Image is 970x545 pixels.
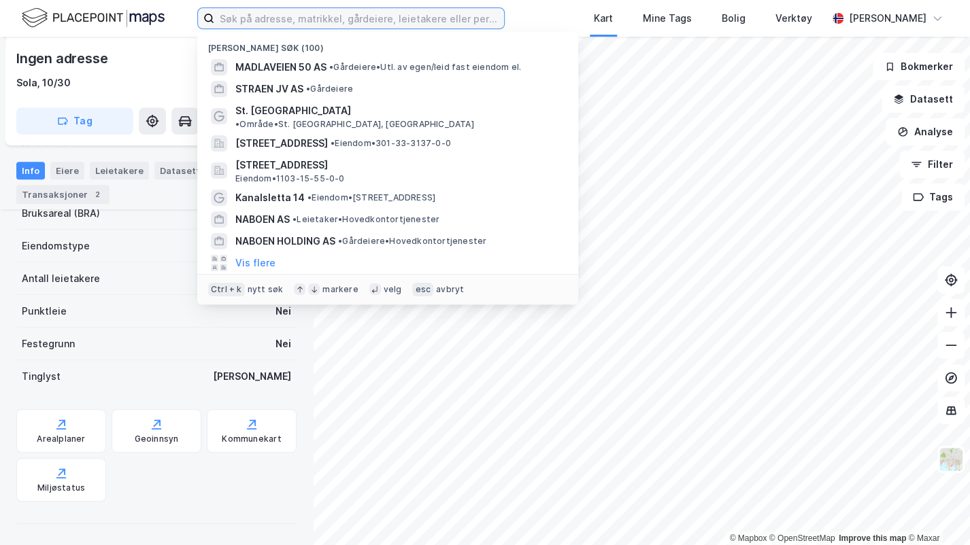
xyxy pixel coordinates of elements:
[90,162,149,179] div: Leietakere
[235,119,239,129] span: •
[338,236,486,247] span: Gårdeiere • Hovedkontortjenester
[849,10,926,27] div: [PERSON_NAME]
[16,48,110,69] div: Ingen adresse
[16,185,110,204] div: Transaksjoner
[22,270,100,287] div: Antall leietakere
[235,233,335,249] span: NABOEN HOLDING AS
[154,162,205,179] div: Datasett
[775,10,812,27] div: Verktøy
[22,238,90,254] div: Eiendomstype
[22,205,100,222] div: Bruksareal (BRA)
[873,53,965,80] button: Bokmerker
[235,190,305,206] span: Kanalsletta 14
[729,533,767,543] a: Mapbox
[22,303,67,319] div: Punktleie
[331,138,335,148] span: •
[306,84,310,94] span: •
[235,135,328,152] span: [STREET_ADDRESS]
[37,434,85,444] div: Arealplaner
[213,368,291,385] div: [PERSON_NAME]
[50,162,84,179] div: Eiere
[882,86,965,113] button: Datasett
[22,368,61,385] div: Tinglyst
[90,188,104,201] div: 2
[338,236,342,246] span: •
[235,81,303,97] span: STRAEN JV AS
[235,59,327,75] span: MADLAVEIEN 50 AS
[306,84,353,94] span: Gårdeiere
[329,62,333,72] span: •
[938,446,964,472] img: Z
[275,336,291,352] div: Nei
[322,284,358,295] div: markere
[22,336,75,352] div: Festegrunn
[331,138,451,149] span: Eiendom • 301-33-3137-0-0
[197,32,578,56] div: [PERSON_NAME] søk (100)
[839,533,906,543] a: Improve this map
[22,6,165,30] img: logo.f888ab2527a4732fd821a326f86c7f29.svg
[16,75,71,91] div: Sola, 10/30
[307,192,435,203] span: Eiendom • [STREET_ADDRESS]
[329,62,521,73] span: Gårdeiere • Utl. av egen/leid fast eiendom el.
[235,173,344,184] span: Eiendom • 1103-15-55-0-0
[16,107,133,135] button: Tag
[275,303,291,319] div: Nei
[248,284,284,295] div: nytt søk
[902,480,970,545] iframe: Chat Widget
[722,10,746,27] div: Bolig
[412,283,433,296] div: esc
[886,118,965,145] button: Analyse
[235,157,562,173] span: [STREET_ADDRESS]
[594,10,613,27] div: Kart
[37,482,85,493] div: Miljøstatus
[235,103,351,119] span: St. [GEOGRAPHIC_DATA]
[899,151,965,178] button: Filter
[235,119,474,130] span: Område • St. [GEOGRAPHIC_DATA], [GEOGRAPHIC_DATA]
[292,214,297,224] span: •
[235,255,275,271] button: Vis flere
[235,211,290,228] span: NABOEN AS
[307,192,312,203] span: •
[292,214,439,225] span: Leietaker • Hovedkontortjenester
[208,283,245,296] div: Ctrl + k
[901,183,965,211] button: Tags
[214,8,504,29] input: Søk på adresse, matrikkel, gårdeiere, leietakere eller personer
[643,10,692,27] div: Mine Tags
[222,434,281,444] div: Kommunekart
[16,162,45,179] div: Info
[769,533,835,543] a: OpenStreetMap
[384,284,402,295] div: velg
[436,284,464,295] div: avbryt
[135,434,179,444] div: Geoinnsyn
